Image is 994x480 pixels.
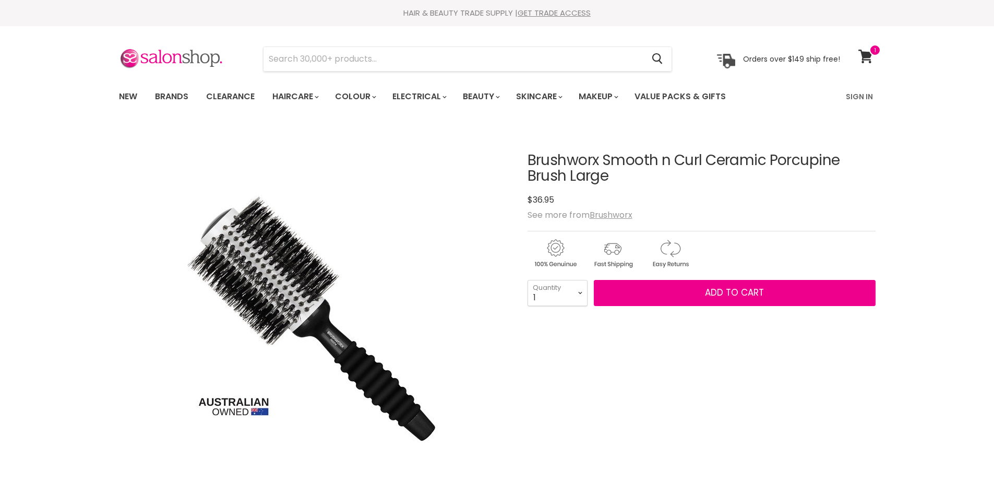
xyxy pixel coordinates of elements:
[528,238,583,270] img: genuine.gif
[528,194,554,206] span: $36.95
[265,86,325,108] a: Haircare
[106,8,889,18] div: HAIR & BEAUTY TRADE SUPPLY |
[644,47,672,71] button: Search
[705,286,764,299] span: Add to cart
[455,86,506,108] a: Beauty
[743,54,840,63] p: Orders over $149 ship free!
[528,153,876,185] h1: Brushworx Smooth n Curl Ceramic Porcupine Brush Large
[264,47,644,71] input: Search
[528,280,588,306] select: Quantity
[385,86,453,108] a: Electrical
[585,238,640,270] img: shipping.gif
[590,209,632,221] a: Brushworx
[840,86,879,108] a: Sign In
[627,86,734,108] a: Value Packs & Gifts
[571,86,625,108] a: Makeup
[106,81,889,112] nav: Main
[111,86,145,108] a: New
[147,86,196,108] a: Brands
[642,238,698,270] img: returns.gif
[518,7,591,18] a: GET TRADE ACCESS
[528,209,632,221] span: See more from
[594,280,876,306] button: Add to cart
[183,191,444,452] img: Brushworx Smooth n Curl Ceramic Porcupine Brush Large
[508,86,569,108] a: Skincare
[263,46,672,72] form: Product
[111,81,787,112] ul: Main menu
[327,86,382,108] a: Colour
[198,86,262,108] a: Clearance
